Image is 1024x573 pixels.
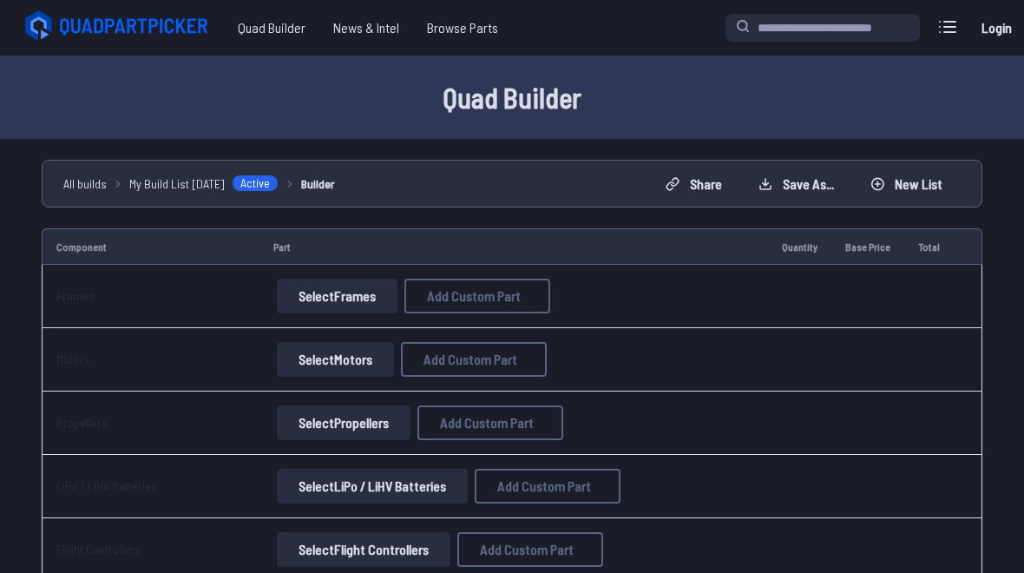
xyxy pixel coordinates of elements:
[768,228,831,265] td: Quantity
[232,175,279,192] span: Active
[273,342,397,377] a: SelectMotors
[831,228,904,265] td: Base Price
[129,175,225,193] span: My Build List [DATE]
[273,279,401,313] a: SelectFrames
[457,532,603,567] button: Add Custom Part
[404,279,550,313] button: Add Custom Part
[56,352,89,366] a: Motors
[273,532,454,567] a: SelectFlight Controllers
[497,479,591,493] span: Add Custom Part
[440,416,534,430] span: Add Custom Part
[56,415,108,430] a: Propellers
[427,289,521,303] span: Add Custom Part
[224,10,319,45] a: Quad Builder
[480,543,574,557] span: Add Custom Part
[277,279,397,313] button: SelectFrames
[475,469,620,504] button: Add Custom Part
[744,170,849,198] button: Save as...
[277,532,450,567] button: SelectFlight Controllers
[277,405,410,440] button: SelectPropellers
[277,342,394,377] button: SelectMotors
[319,10,413,45] a: News & Intel
[56,542,141,557] a: Flight Controllers
[21,76,1003,118] h1: Quad Builder
[413,10,512,45] a: Browse Parts
[423,352,517,366] span: Add Custom Part
[63,175,107,193] a: All builds
[417,405,563,440] button: Add Custom Part
[42,228,259,265] td: Component
[301,175,335,193] a: Builder
[129,175,279,193] a: My Build List [DATE]Active
[259,228,768,265] td: Part
[975,10,1017,45] a: Login
[273,405,414,440] a: SelectPropellers
[651,170,737,198] button: Share
[904,228,954,265] td: Total
[56,288,95,303] a: Frames
[277,469,468,504] button: SelectLiPo / LiHV Batteries
[273,469,471,504] a: SelectLiPo / LiHV Batteries
[56,478,157,493] a: LiPo / LiHV Batteries
[401,342,547,377] button: Add Custom Part
[856,170,957,198] button: New List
